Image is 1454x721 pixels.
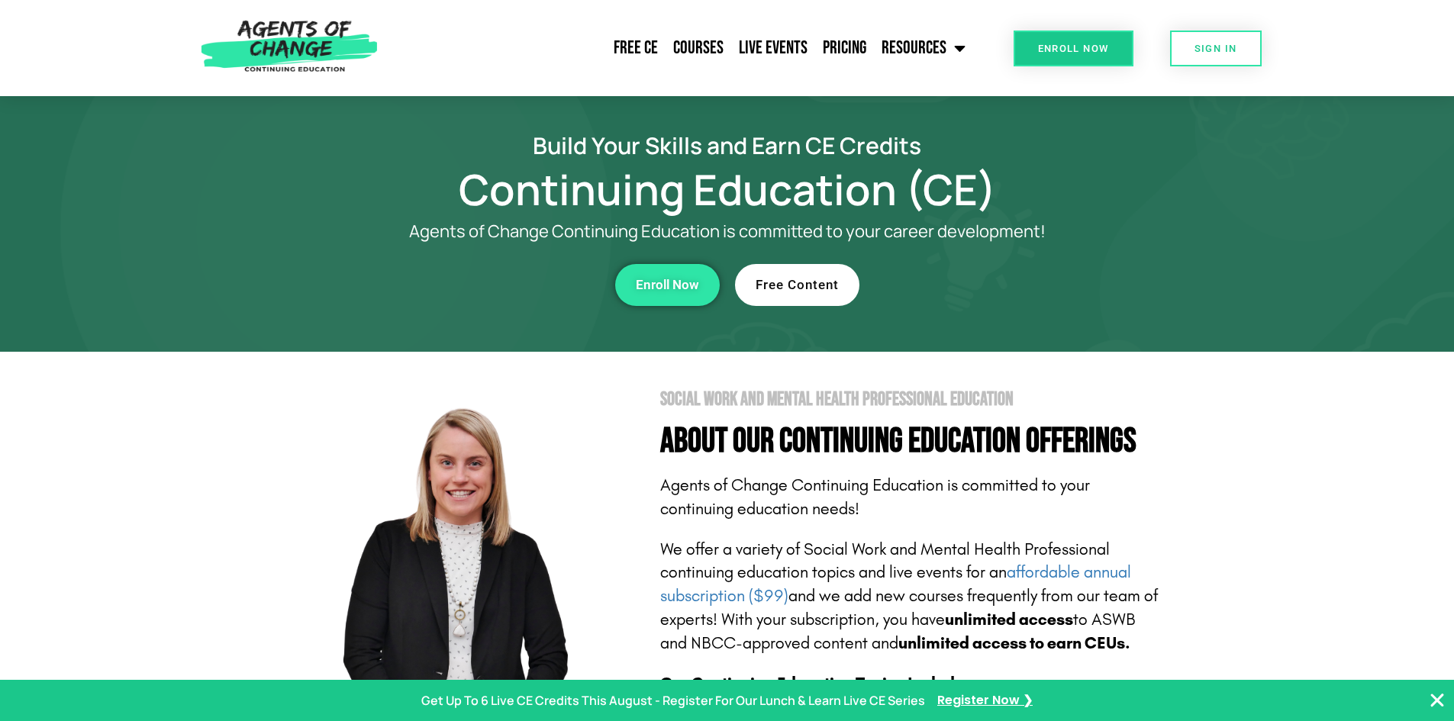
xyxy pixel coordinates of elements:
a: Free Content [735,264,859,306]
span: Free Content [756,278,839,291]
h1: Continuing Education (CE) [292,172,1162,207]
h4: About Our Continuing Education Offerings [660,424,1162,459]
span: Agents of Change Continuing Education is committed to your continuing education needs! [660,475,1090,519]
a: Live Events [731,29,815,67]
p: Get Up To 6 Live CE Credits This August - Register For Our Lunch & Learn Live CE Series [421,690,925,712]
span: Enroll Now [1038,43,1109,53]
p: Agents of Change Continuing Education is committed to your career development! [353,222,1101,241]
a: Enroll Now [1014,31,1133,66]
a: Free CE [606,29,666,67]
nav: Menu [385,29,973,67]
b: Our Continuing Education Topics Include: [660,674,969,694]
a: Register Now ❯ [937,690,1033,712]
a: Enroll Now [615,264,720,306]
h2: Social Work and Mental Health Professional Education [660,390,1162,409]
button: Close Banner [1428,691,1446,710]
b: unlimited access [945,610,1073,629]
a: Courses [666,29,731,67]
a: SIGN IN [1170,31,1262,66]
p: We offer a variety of Social Work and Mental Health Professional continuing education topics and ... [660,538,1162,655]
a: Resources [874,29,973,67]
span: SIGN IN [1194,43,1237,53]
h2: Build Your Skills and Earn CE Credits [292,134,1162,156]
b: unlimited access to earn CEUs. [898,633,1130,653]
span: Enroll Now [636,278,699,291]
a: Pricing [815,29,874,67]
